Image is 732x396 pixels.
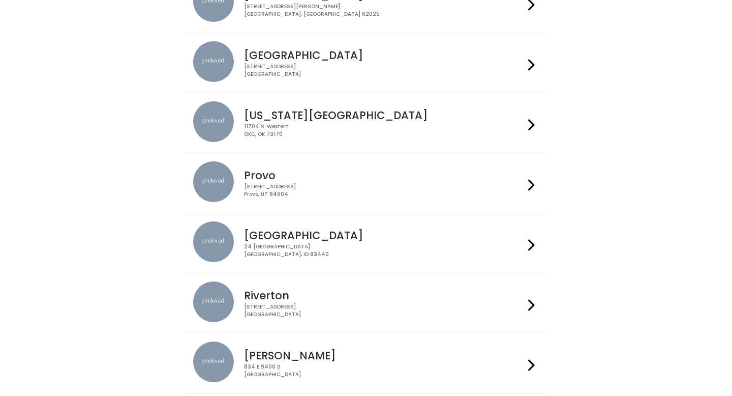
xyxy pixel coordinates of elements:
img: preloved location [193,101,234,142]
h4: [GEOGRAPHIC_DATA] [244,49,524,61]
h4: Riverton [244,290,524,301]
h4: [US_STATE][GEOGRAPHIC_DATA] [244,109,524,121]
h4: [GEOGRAPHIC_DATA] [244,230,524,241]
div: [STREET_ADDRESS] Provo, UT 84604 [244,183,524,198]
a: preloved location [US_STATE][GEOGRAPHIC_DATA] 11704 S. WesternOKC, OK 73170 [193,101,538,145]
img: preloved location [193,221,234,262]
a: preloved location [GEOGRAPHIC_DATA] [STREET_ADDRESS][GEOGRAPHIC_DATA] [193,41,538,84]
div: [STREET_ADDRESS][PERSON_NAME] [GEOGRAPHIC_DATA], [GEOGRAPHIC_DATA] 62025 [244,3,524,18]
h4: Provo [244,169,524,181]
a: preloved location [GEOGRAPHIC_DATA] 24 [GEOGRAPHIC_DATA][GEOGRAPHIC_DATA], ID 83440 [193,221,538,265]
img: preloved location [193,161,234,202]
div: [STREET_ADDRESS] [GEOGRAPHIC_DATA] [244,63,524,78]
h4: [PERSON_NAME] [244,350,524,361]
a: preloved location [PERSON_NAME] 834 E 9400 S[GEOGRAPHIC_DATA] [193,342,538,385]
div: [STREET_ADDRESS] [GEOGRAPHIC_DATA] [244,303,524,318]
img: preloved location [193,281,234,322]
a: preloved location Provo [STREET_ADDRESS]Provo, UT 84604 [193,161,538,205]
img: preloved location [193,41,234,82]
div: 834 E 9400 S [GEOGRAPHIC_DATA] [244,363,524,378]
div: 11704 S. Western OKC, OK 73170 [244,123,524,138]
a: preloved location Riverton [STREET_ADDRESS][GEOGRAPHIC_DATA] [193,281,538,325]
div: 24 [GEOGRAPHIC_DATA] [GEOGRAPHIC_DATA], ID 83440 [244,243,524,258]
img: preloved location [193,342,234,382]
